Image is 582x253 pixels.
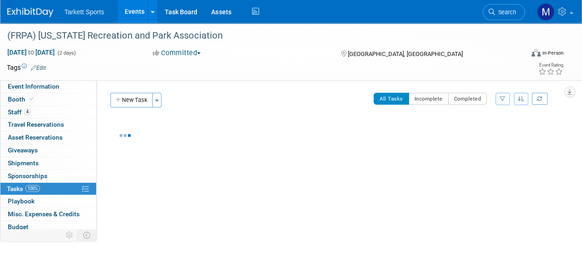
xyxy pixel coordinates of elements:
[483,4,525,20] a: Search
[0,157,96,169] a: Shipments
[110,93,153,107] button: New Task
[24,108,31,115] span: 4
[7,185,40,192] span: Tasks
[482,48,564,62] div: Event Format
[0,170,96,182] a: Sponsorships
[8,146,38,154] span: Giveaways
[120,134,131,137] img: loading...
[495,9,516,16] span: Search
[7,48,55,56] span: [DATE] [DATE]
[0,80,96,93] a: Event Information
[7,63,46,72] td: Tags
[8,121,64,128] span: Travel Reservations
[62,229,78,241] td: Personalize Event Tab Strip
[532,93,547,105] a: Refresh
[0,118,96,131] a: Travel Reservations
[0,106,96,118] a: Staff4
[0,221,96,233] a: Budget
[8,159,39,167] span: Shipments
[150,48,204,58] button: Committed
[0,183,96,195] a: Tasks100%
[57,50,76,56] span: (2 days)
[0,93,96,106] a: Booth
[8,108,31,116] span: Staff
[8,134,63,141] span: Asset Reservations
[409,93,449,105] button: Incomplete
[8,172,47,180] span: Sponsorships
[0,144,96,157] a: Giveaways
[25,185,40,192] span: 100%
[27,49,35,56] span: to
[8,197,35,205] span: Playbook
[8,223,29,231] span: Budget
[448,93,487,105] button: Completed
[0,131,96,144] a: Asset Reservations
[8,96,36,103] span: Booth
[0,208,96,220] a: Misc. Expenses & Credits
[78,229,97,241] td: Toggle Event Tabs
[7,8,53,17] img: ExhibitDay
[538,63,563,67] div: Event Rating
[64,8,104,16] span: Tarkett Sports
[8,210,80,218] span: Misc. Expenses & Credits
[531,49,541,56] img: Format-Inperson.png
[29,96,34,101] i: Booth reservation complete
[537,3,554,21] img: Mathieu Martel
[374,93,409,105] button: All Tasks
[31,65,46,71] a: Edit
[8,83,59,90] span: Event Information
[347,51,462,57] span: [GEOGRAPHIC_DATA], [GEOGRAPHIC_DATA]
[542,50,564,56] div: In-Person
[0,195,96,208] a: Playbook
[4,28,516,44] div: (FRPA) [US_STATE] Recreation and Park Association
